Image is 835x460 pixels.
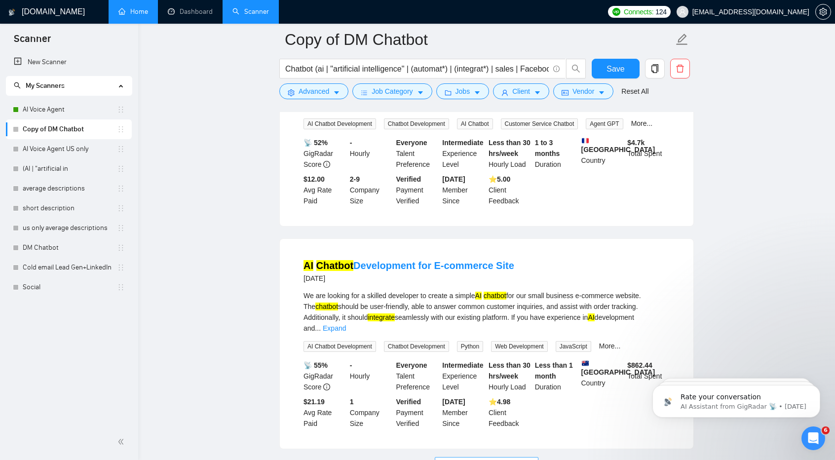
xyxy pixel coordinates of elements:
button: userClientcaret-down [493,83,549,99]
li: us only average descriptions [6,218,132,238]
mark: integrate [368,313,394,321]
span: bars [361,89,368,96]
span: caret-down [333,89,340,96]
button: settingAdvancedcaret-down [279,83,348,99]
span: holder [117,264,125,271]
input: Search Freelance Jobs... [285,63,549,75]
div: Member Since [440,396,487,429]
div: Client Feedback [487,174,533,206]
span: holder [117,283,125,291]
b: $ 4.7k [627,139,645,147]
span: info-circle [323,161,330,168]
mark: chatbot [315,303,338,310]
mark: AI [475,292,482,300]
a: Cold email Lead Gen+LinkedIn [23,258,117,277]
span: Vendor [572,86,594,97]
span: Jobs [455,86,470,97]
b: 1 [350,398,354,406]
div: Hourly [348,360,394,392]
b: Intermediate [442,361,483,369]
a: AI ChatbotDevelopment for E-commerce Site [304,260,514,271]
b: Intermediate [442,139,483,147]
a: Reset All [621,86,648,97]
span: caret-down [534,89,541,96]
div: Company Size [348,396,394,429]
a: More... [631,119,653,127]
div: Member Since [440,174,487,206]
iframe: Intercom notifications message [638,364,835,433]
span: Chatbot Development [384,341,449,352]
b: ⭐️ 5.00 [489,175,510,183]
b: [DATE] [442,175,465,183]
a: us only average descriptions [23,218,117,238]
span: holder [117,145,125,153]
span: holder [117,165,125,173]
div: Talent Preference [394,360,441,392]
div: Talent Preference [394,137,441,170]
span: AI Chatbot Development [304,341,376,352]
img: 🇫🇷 [582,137,589,144]
li: New Scanner [6,52,132,72]
li: short description [6,198,132,218]
button: delete [670,59,690,78]
div: Experience Level [440,137,487,170]
b: $12.00 [304,175,325,183]
button: folderJobscaret-down [436,83,490,99]
span: holder [117,204,125,212]
div: Company Size [348,174,394,206]
b: $21.19 [304,398,325,406]
div: Country [579,360,626,392]
b: Verified [396,175,421,183]
b: Less than 30 hrs/week [489,139,531,157]
span: Chatbot Development [384,118,449,129]
a: homeHome [118,7,148,16]
span: idcard [562,89,569,96]
div: Payment Verified [394,396,441,429]
div: GigRadar Score [302,360,348,392]
span: holder [117,224,125,232]
span: Python [457,341,483,352]
span: info-circle [553,66,560,72]
span: Connects: [624,6,653,17]
li: AI Voice Agent [6,100,132,119]
div: Hourly Load [487,137,533,170]
span: caret-down [417,89,424,96]
span: holder [117,125,125,133]
b: - [350,361,352,369]
span: holder [117,106,125,114]
span: AI Chatbot Development [304,118,376,129]
div: Country [579,137,626,170]
span: info-circle [323,383,330,390]
b: [DATE] [442,398,465,406]
span: Job Category [372,86,413,97]
b: 2-9 [350,175,360,183]
iframe: Intercom live chat [801,426,825,450]
div: Avg Rate Paid [302,174,348,206]
span: 124 [655,6,666,17]
b: [GEOGRAPHIC_DATA] [581,360,655,376]
span: Scanner [6,32,59,52]
span: copy [645,64,664,73]
input: Scanner name... [285,27,674,52]
img: upwork-logo.png [612,8,620,16]
b: 📡 55% [304,361,328,369]
span: search [14,82,21,89]
a: AI Voice Agent US only [23,139,117,159]
button: barsJob Categorycaret-down [352,83,432,99]
button: idcardVendorcaret-down [553,83,613,99]
a: More... [599,342,621,350]
span: double-left [117,437,127,447]
li: average descriptions [6,179,132,198]
span: user [679,8,686,15]
span: folder [445,89,452,96]
span: Customer Service Chatbot [501,118,578,129]
span: My Scanners [14,81,65,90]
div: Duration [533,137,579,170]
div: GigRadar Score [302,137,348,170]
mark: AI [304,260,313,271]
span: Advanced [299,86,329,97]
span: caret-down [474,89,481,96]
